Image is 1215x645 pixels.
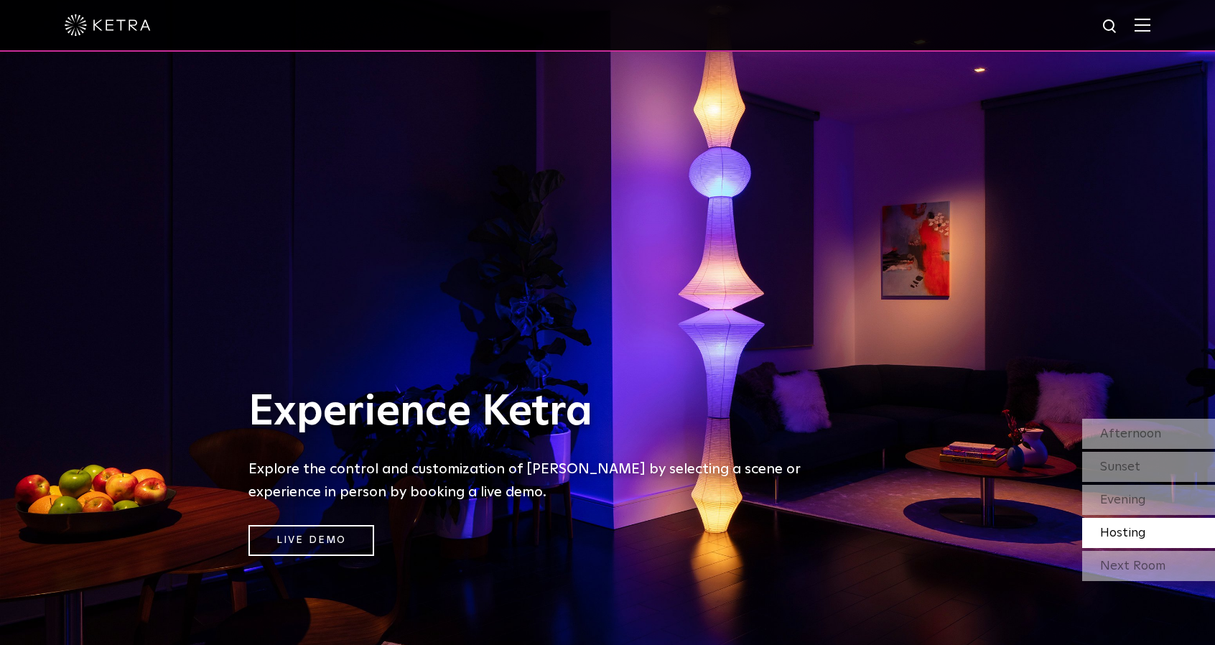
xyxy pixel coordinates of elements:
[248,389,823,436] h1: Experience Ketra
[1135,18,1150,32] img: Hamburger%20Nav.svg
[1100,526,1146,539] span: Hosting
[1100,493,1146,506] span: Evening
[248,458,823,504] h5: Explore the control and customization of [PERSON_NAME] by selecting a scene or experience in pers...
[1100,427,1161,440] span: Afternoon
[1100,460,1140,473] span: Sunset
[248,525,374,556] a: Live Demo
[65,14,151,36] img: ketra-logo-2019-white
[1102,18,1119,36] img: search icon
